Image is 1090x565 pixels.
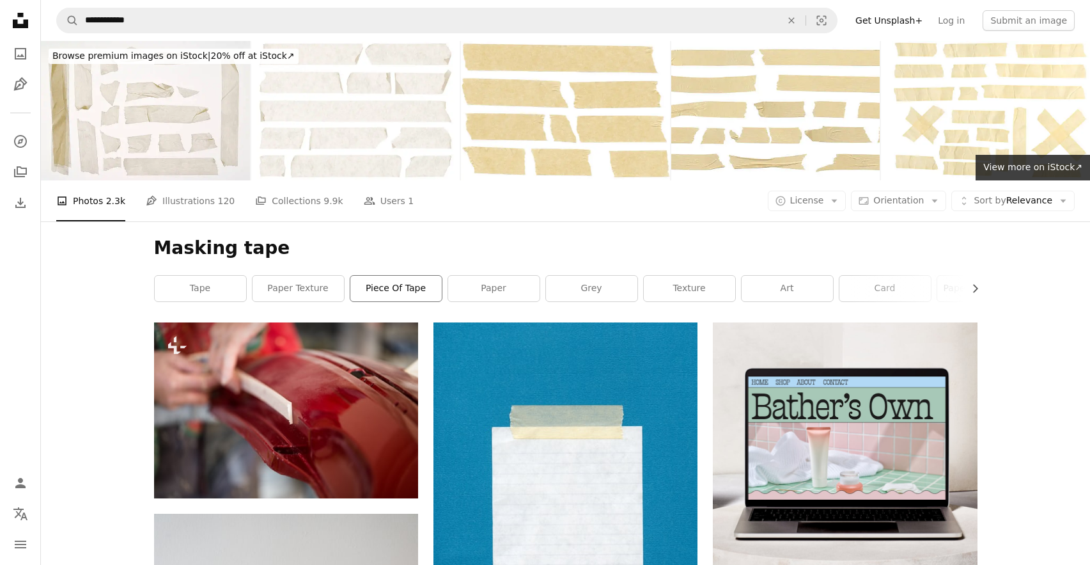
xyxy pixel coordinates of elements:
a: Log in / Sign up [8,470,33,496]
span: Orientation [873,195,924,205]
a: paper texture [253,276,344,301]
form: Find visuals sitewide [56,8,837,33]
a: Users 1 [364,180,414,221]
a: View more on iStock↗ [976,155,1090,180]
button: Submit an image [983,10,1075,31]
a: Home — Unsplash [8,8,33,36]
a: Photos [8,41,33,67]
h1: Masking tape [154,237,977,260]
img: Isolated shot of torn adhesive masking tape on white background [41,41,250,180]
a: piece of tape [350,276,442,301]
a: Download History [8,190,33,216]
a: grey [546,276,637,301]
a: Illustrations 120 [146,180,235,221]
a: Collections [8,159,33,185]
button: Search Unsplash [57,8,79,33]
button: Clear [777,8,806,33]
a: a piece of paper with a piece of paper sticking out of it [433,516,697,527]
span: Browse premium images on iStock | [52,51,210,61]
a: Collections 9.9k [255,180,343,221]
button: Language [8,501,33,527]
button: Sort byRelevance [951,191,1075,211]
button: Menu [8,532,33,557]
span: View more on iStock ↗ [983,162,1082,172]
span: 120 [218,194,235,208]
a: card [839,276,931,301]
span: License [790,195,824,205]
img: Strips and pieces - masking tape and adhesive on white background. Sticky scotch, duct paper. Iso... [881,41,1090,180]
img: Man with protective clothes and mask painting car parts using spray compressor. Selective focus. [154,322,418,498]
a: tape [155,276,246,301]
button: License [768,191,846,211]
a: Log in [930,10,972,31]
img: Masking Tape Collection [461,41,670,180]
a: Get Unsplash+ [848,10,930,31]
button: scroll list to the right [963,276,977,301]
a: paper background [937,276,1029,301]
a: Explore [8,129,33,154]
span: Relevance [974,195,1052,207]
img: Masking tape [671,41,880,180]
span: 1 [408,194,414,208]
a: Illustrations [8,72,33,97]
a: paper [448,276,540,301]
a: Browse premium images on iStock|20% off at iStock↗ [41,41,306,72]
button: Visual search [806,8,837,33]
a: texture [644,276,735,301]
button: Orientation [851,191,946,211]
span: 20% off at iStock ↗ [52,51,295,61]
a: art [742,276,833,301]
a: Man with protective clothes and mask painting car parts using spray compressor. Selective focus. [154,404,418,416]
span: Sort by [974,195,1006,205]
span: 9.9k [323,194,343,208]
img: Adhesive tape set isolated on white background [251,41,460,180]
